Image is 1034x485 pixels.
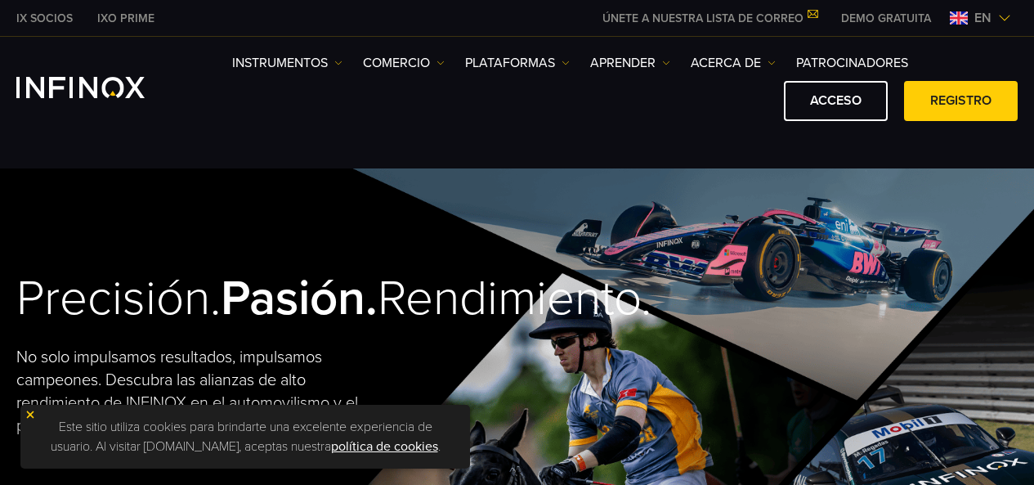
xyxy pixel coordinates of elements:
font: ACCESO [810,92,862,109]
font: IXO PRIME [97,11,154,25]
img: icono de cierre amarillo [25,409,36,420]
font: . [438,438,441,455]
a: INFINOX [85,10,167,27]
a: Logotipo de INFINOX [16,77,183,98]
font: PATROCINADORES [796,55,908,71]
font: PLATAFORMAS [465,55,555,71]
font: No solo impulsamos resultados, impulsamos campeones. Descubra las alianzas de alto rendimiento de... [16,348,358,436]
font: COMERCIO [363,55,430,71]
font: Aprender [590,55,656,71]
font: en [974,10,991,26]
a: ACERCA DE [691,53,776,73]
font: Este sitio utiliza cookies para brindarte una excelente experiencia de usuario. Al visitar [DOMAI... [51,419,432,455]
font: Pasión. [221,269,378,328]
font: REGISTRO [930,92,991,109]
font: Precisión. [16,269,221,328]
a: INFINOX [4,10,85,27]
a: ACCESO [784,81,888,121]
font: IX SOCIOS [16,11,73,25]
font: ÚNETE A NUESTRA LISTA DE CORREO [602,11,803,25]
font: DEMO GRATUITA [841,11,931,25]
a: MENÚ INFINOX [829,10,943,27]
a: PLATAFORMAS [465,53,570,73]
a: REGISTRO [904,81,1018,121]
font: ACERCA DE [691,55,761,71]
a: ÚNETE A NUESTRA LISTA DE CORREO [590,11,829,25]
font: Instrumentos [232,55,328,71]
a: Instrumentos [232,53,342,73]
font: Rendimiento. [378,269,651,328]
a: COMERCIO [363,53,445,73]
a: política de cookies [331,438,438,455]
a: PATROCINADORES [796,53,908,73]
a: Aprender [590,53,670,73]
